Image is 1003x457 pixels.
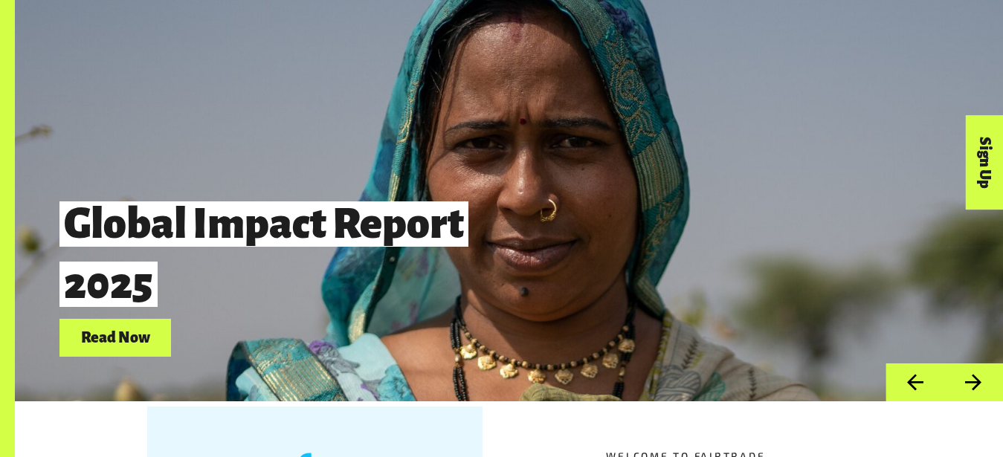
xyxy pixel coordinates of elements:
[944,363,1003,401] button: Next
[59,319,171,357] a: Read Now
[886,363,944,401] button: Previous
[59,201,468,306] span: Global Impact Report 2025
